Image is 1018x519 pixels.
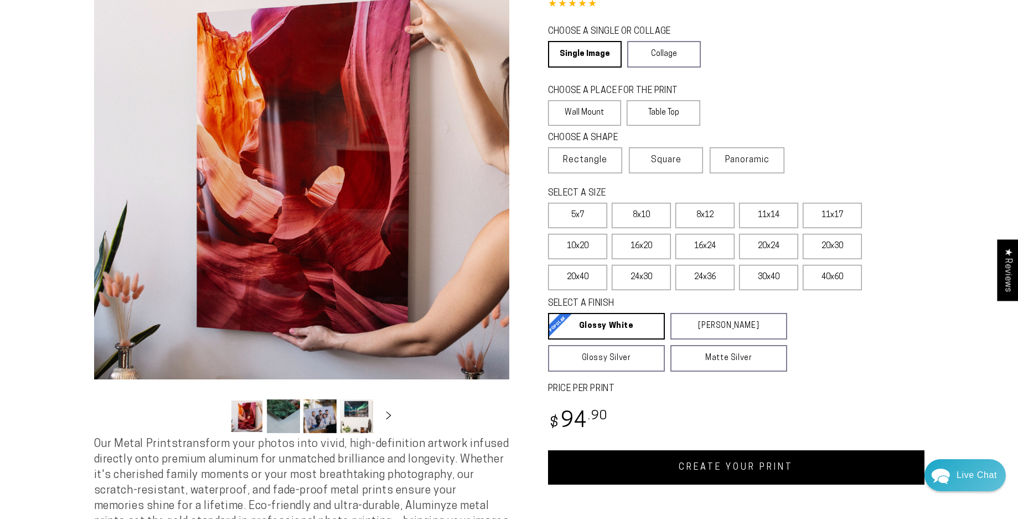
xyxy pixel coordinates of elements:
span: $ [550,416,559,431]
label: 11x14 [739,203,798,228]
label: Table Top [627,100,700,126]
legend: SELECT A SIZE [548,187,769,200]
button: Slide left [203,404,227,428]
label: 16x20 [612,234,671,259]
a: Glossy White [548,313,665,340]
span: Panoramic [725,156,769,165]
button: Load image 1 in gallery view [230,399,263,433]
label: Wall Mount [548,100,622,126]
label: 24x36 [675,265,735,290]
span: Square [651,153,681,167]
bdi: 94 [548,411,608,433]
label: 5x7 [548,203,607,228]
div: Contact Us Directly [957,459,997,491]
sup: .90 [588,410,608,423]
a: Single Image [548,41,622,68]
legend: SELECT A FINISH [548,297,761,310]
label: 11x17 [803,203,862,228]
label: 16x24 [675,234,735,259]
label: 20x24 [739,234,798,259]
label: 20x30 [803,234,862,259]
a: CREATE YOUR PRINT [548,450,924,485]
a: Matte Silver [670,345,787,372]
a: [PERSON_NAME] [670,313,787,340]
a: Collage [627,41,701,68]
label: 40x60 [803,265,862,290]
a: Glossy Silver [548,345,665,372]
label: 8x10 [612,203,671,228]
button: Load image 4 in gallery view [340,399,373,433]
button: Load image 2 in gallery view [267,399,300,433]
label: PRICE PER PRINT [548,383,924,395]
legend: CHOOSE A SHAPE [548,132,692,145]
span: Rectangle [563,153,607,167]
label: 24x30 [612,265,671,290]
div: Chat widget toggle [924,459,1006,491]
label: 8x12 [675,203,735,228]
button: Slide right [376,404,401,428]
div: Click to open Judge.me floating reviews tab [997,239,1018,301]
legend: CHOOSE A SINGLE OR COLLAGE [548,25,691,38]
button: Load image 3 in gallery view [303,399,337,433]
legend: CHOOSE A PLACE FOR THE PRINT [548,85,690,97]
label: 30x40 [739,265,798,290]
label: 10x20 [548,234,607,259]
label: 20x40 [548,265,607,290]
